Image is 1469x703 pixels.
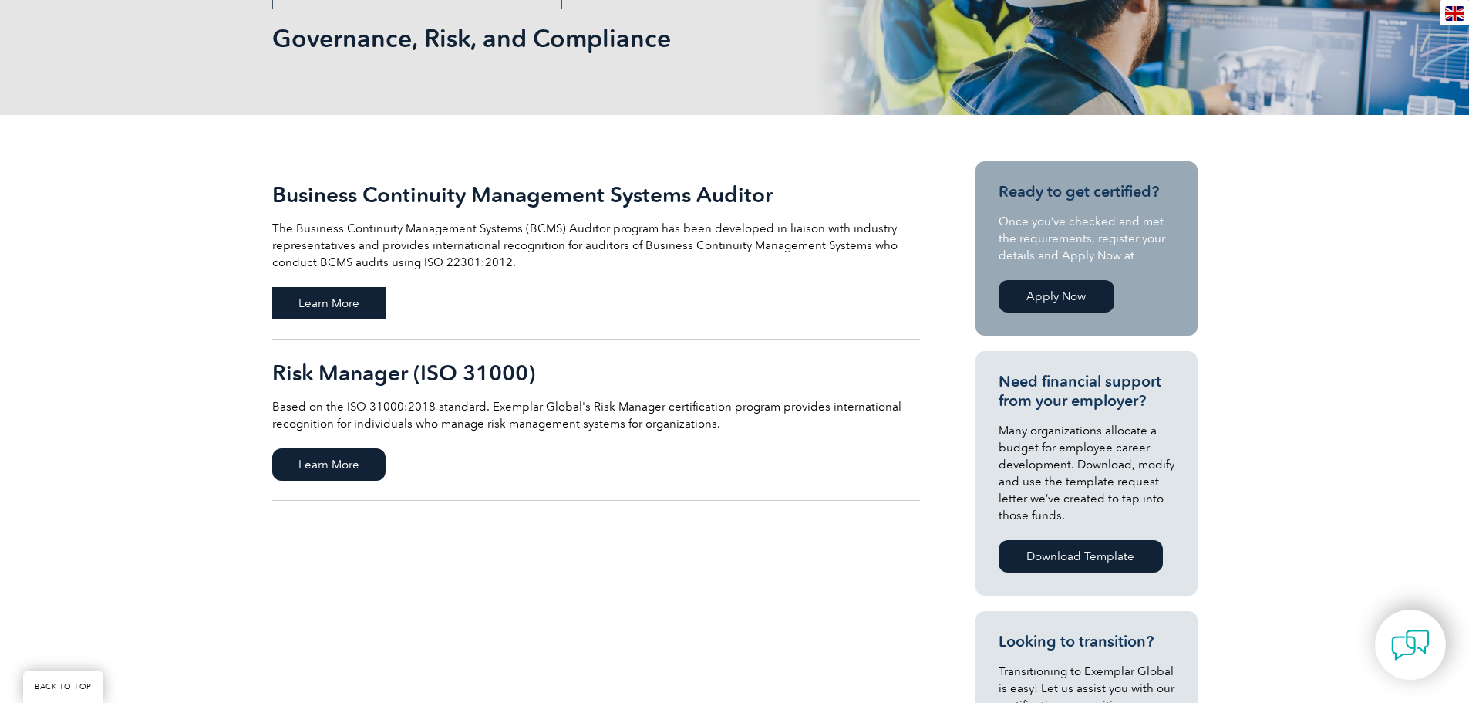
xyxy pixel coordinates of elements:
h2: Risk Manager (ISO 31000) [272,360,920,385]
a: BACK TO TOP [23,671,103,703]
h3: Ready to get certified? [999,182,1174,201]
h3: Need financial support from your employer? [999,372,1174,411]
p: Many organizations allocate a budget for employee career development. Download, modify and use th... [999,422,1174,524]
img: en [1445,6,1464,21]
img: contact-chat.png [1391,626,1430,664]
p: Based on the ISO 31000:2018 standard. Exemplar Global's Risk Manager certification program provid... [272,398,920,432]
a: Risk Manager (ISO 31000) Based on the ISO 31000:2018 standard. Exemplar Global's Risk Manager cer... [272,340,920,501]
a: Business Continuity Management Systems Auditor The Business Continuity Management Systems (BCMS) ... [272,161,920,340]
span: Learn More [272,448,386,481]
p: The Business Continuity Management Systems (BCMS) Auditor program has been developed in liaison w... [272,220,920,271]
h3: Looking to transition? [999,632,1174,651]
h2: Business Continuity Management Systems Auditor [272,182,920,207]
a: Download Template [999,540,1163,573]
p: Once you’ve checked and met the requirements, register your details and Apply Now at [999,213,1174,264]
h1: Governance, Risk, and Compliance [272,23,864,53]
a: Apply Now [999,280,1114,313]
span: Learn More [272,287,386,319]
